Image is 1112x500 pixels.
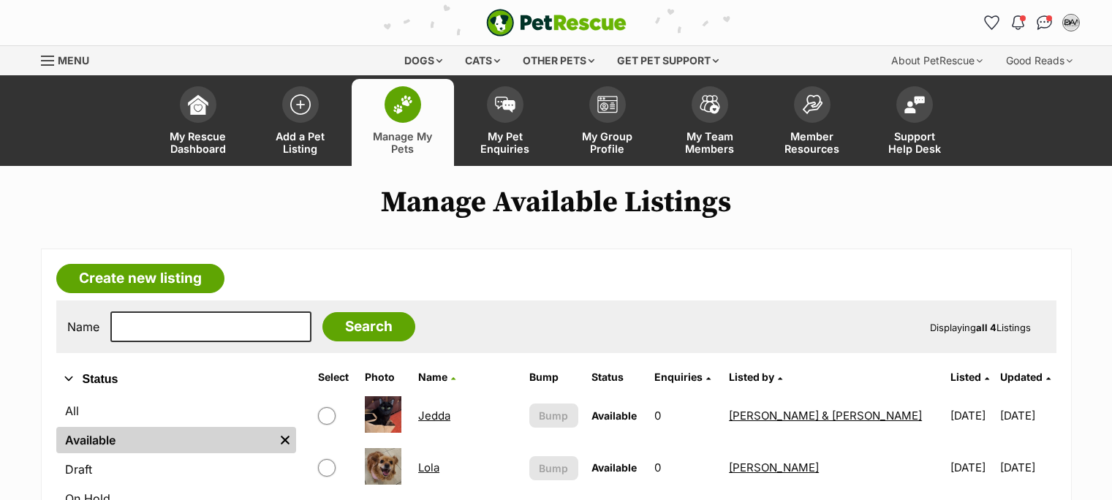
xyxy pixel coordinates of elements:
[249,79,352,166] a: Add a Pet Listing
[495,96,515,113] img: pet-enquiries-icon-7e3ad2cf08bfb03b45e93fb7055b45f3efa6380592205ae92323e6603595dc1f.svg
[779,130,845,155] span: Member Resources
[529,404,579,428] button: Bump
[654,371,711,383] a: Enquiries
[418,409,450,423] a: Jedda
[586,365,647,389] th: Status
[418,371,447,383] span: Name
[486,9,627,37] img: logo-e224e6f780fb5917bec1dbf3a21bbac754714ae5b6737aabdf751b685950b380.svg
[1064,15,1078,30] img: John Patterson profile pic
[591,461,637,474] span: Available
[996,46,1083,75] div: Good Reads
[930,322,1031,333] span: Displaying Listings
[418,461,439,474] a: Lola
[539,461,568,476] span: Bump
[1007,11,1030,34] button: Notifications
[359,365,411,389] th: Photo
[394,46,453,75] div: Dogs
[591,409,637,422] span: Available
[729,371,774,383] span: Listed by
[147,79,249,166] a: My Rescue Dashboard
[881,46,993,75] div: About PetRescue
[58,54,89,67] span: Menu
[67,320,99,333] label: Name
[575,130,640,155] span: My Group Profile
[597,96,618,113] img: group-profile-icon-3fa3cf56718a62981997c0bc7e787c4b2cf8bcc04b72c1350f741eb67cf2f40e.svg
[41,46,99,72] a: Menu
[729,461,819,474] a: [PERSON_NAME]
[1012,15,1024,30] img: notifications-46538b983faf8c2785f20acdc204bb7945ddae34d4c08c2a6579f10ce5e182be.svg
[863,79,966,166] a: Support Help Desk
[472,130,538,155] span: My Pet Enquiries
[607,46,729,75] div: Get pet support
[1033,11,1056,34] a: Conversations
[659,79,761,166] a: My Team Members
[454,79,556,166] a: My Pet Enquiries
[56,427,274,453] a: Available
[56,398,296,424] a: All
[370,130,436,155] span: Manage My Pets
[556,79,659,166] a: My Group Profile
[1000,371,1043,383] span: Updated
[539,408,568,423] span: Bump
[1000,390,1054,441] td: [DATE]
[1000,442,1054,493] td: [DATE]
[677,130,743,155] span: My Team Members
[268,130,333,155] span: Add a Pet Listing
[1000,371,1051,383] a: Updated
[980,11,1083,34] ul: Account quick links
[802,94,822,114] img: member-resources-icon-8e73f808a243e03378d46382f2149f9095a855e16c252ad45f914b54edf8863c.svg
[648,442,722,493] td: 0
[729,409,922,423] a: [PERSON_NAME] & [PERSON_NAME]
[882,130,948,155] span: Support Help Desk
[418,371,455,383] a: Name
[729,371,782,383] a: Listed by
[945,390,999,441] td: [DATE]
[700,95,720,114] img: team-members-icon-5396bd8760b3fe7c0b43da4ab00e1e3bb1a5d9ba89233759b79545d2d3fc5d0d.svg
[352,79,454,166] a: Manage My Pets
[455,46,510,75] div: Cats
[512,46,605,75] div: Other pets
[976,322,996,333] strong: all 4
[945,442,999,493] td: [DATE]
[654,371,703,383] span: translation missing: en.admin.listings.index.attributes.enquiries
[904,96,925,113] img: help-desk-icon-fdf02630f3aa405de69fd3d07c3f3aa587a6932b1a1747fa1d2bba05be0121f9.svg
[165,130,231,155] span: My Rescue Dashboard
[322,312,415,341] input: Search
[529,456,579,480] button: Bump
[290,94,311,115] img: add-pet-listing-icon-0afa8454b4691262ce3f59096e99ab1cd57d4a30225e0717b998d2c9b9846f56.svg
[950,371,981,383] span: Listed
[980,11,1004,34] a: Favourites
[56,456,296,482] a: Draft
[1059,11,1083,34] button: My account
[188,94,208,115] img: dashboard-icon-eb2f2d2d3e046f16d808141f083e7271f6b2e854fb5c12c21221c1fb7104beca.svg
[950,371,989,383] a: Listed
[393,95,413,114] img: manage-my-pets-icon-02211641906a0b7f246fdf0571729dbe1e7629f14944591b6c1af311fb30b64b.svg
[56,370,296,389] button: Status
[1037,15,1052,30] img: chat-41dd97257d64d25036548639549fe6c8038ab92f7586957e7f3b1b290dea8141.svg
[648,390,722,441] td: 0
[486,9,627,37] a: PetRescue
[312,365,358,389] th: Select
[761,79,863,166] a: Member Resources
[274,427,296,453] a: Remove filter
[523,365,585,389] th: Bump
[56,264,224,293] a: Create new listing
